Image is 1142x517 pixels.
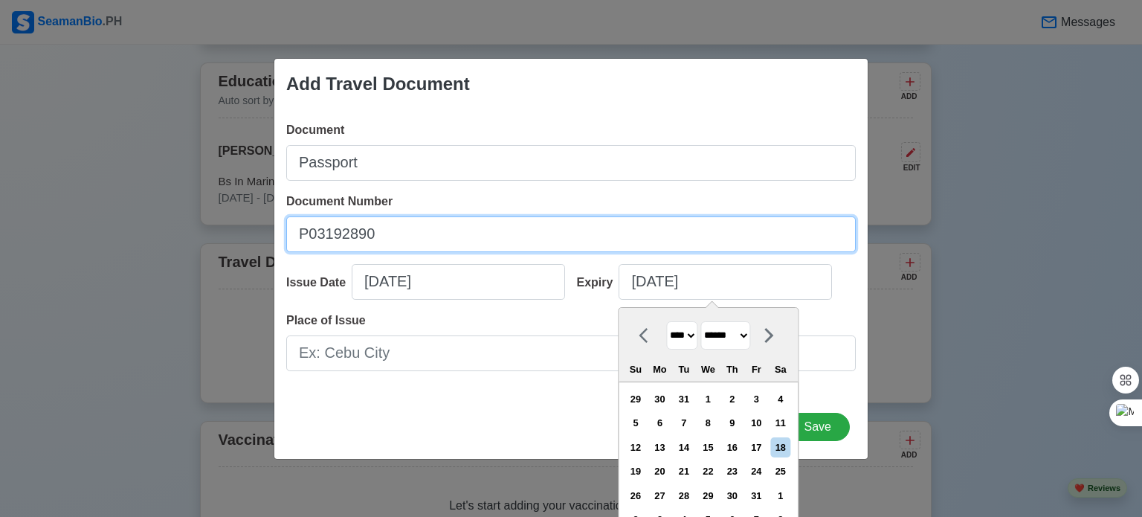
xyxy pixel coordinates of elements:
div: Tu [674,359,694,379]
div: Choose Wednesday, August 8th, 2035 [698,413,718,433]
div: Choose Tuesday, August 7th, 2035 [674,413,694,433]
div: Choose Sunday, August 26th, 2035 [625,486,645,506]
span: Document [286,123,344,136]
div: Choose Thursday, August 2nd, 2035 [722,389,742,409]
div: Choose Sunday, August 19th, 2035 [625,461,645,481]
input: Ex: Cebu City [286,335,856,371]
div: Choose Tuesday, August 21st, 2035 [674,461,694,481]
div: Mo [650,359,670,379]
div: Choose Wednesday, August 29th, 2035 [698,486,718,506]
div: Choose Thursday, August 30th, 2035 [722,486,742,506]
span: Place of Issue [286,314,366,327]
div: Th [722,359,742,379]
div: Choose Tuesday, August 14th, 2035 [674,437,694,457]
div: Choose Friday, August 31st, 2035 [746,486,767,506]
div: Choose Sunday, July 29th, 2035 [625,389,645,409]
button: Save [786,413,850,441]
div: Choose Saturday, August 11th, 2035 [770,413,790,433]
div: Choose Tuesday, August 28th, 2035 [674,486,694,506]
div: Choose Wednesday, August 1st, 2035 [698,389,718,409]
div: Choose Wednesday, August 22nd, 2035 [698,461,718,481]
div: Choose Thursday, August 16th, 2035 [722,437,742,457]
div: Fr [746,359,767,379]
div: Choose Monday, August 27th, 2035 [650,486,670,506]
div: Choose Friday, August 24th, 2035 [746,461,767,481]
div: Choose Saturday, August 25th, 2035 [770,461,790,481]
div: Choose Monday, August 6th, 2035 [650,413,670,433]
div: Choose Sunday, August 12th, 2035 [625,437,645,457]
div: Choose Friday, August 10th, 2035 [746,413,767,433]
div: Expiry [577,274,619,292]
div: Choose Saturday, August 4th, 2035 [770,389,790,409]
div: We [698,359,718,379]
div: Choose Monday, August 20th, 2035 [650,461,670,481]
div: Add Travel Document [286,71,470,97]
div: Su [625,359,645,379]
div: Choose Tuesday, July 31st, 2035 [674,389,694,409]
div: Choose Sunday, August 5th, 2035 [625,413,645,433]
div: Choose Thursday, August 23rd, 2035 [722,461,742,481]
div: Choose Monday, July 30th, 2035 [650,389,670,409]
div: Choose Saturday, September 1st, 2035 [770,486,790,506]
div: Choose Saturday, August 18th, 2035 [770,437,790,457]
div: Choose Friday, August 3rd, 2035 [746,389,767,409]
div: Choose Wednesday, August 15th, 2035 [698,437,718,457]
div: Sa [770,359,790,379]
div: Choose Friday, August 17th, 2035 [746,437,767,457]
div: Choose Thursday, August 9th, 2035 [722,413,742,433]
div: Issue Date [286,274,352,292]
span: Document Number [286,195,393,208]
input: Ex: Passport [286,145,856,181]
div: Choose Monday, August 13th, 2035 [650,437,670,457]
input: Ex: P12345678B [286,216,856,252]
